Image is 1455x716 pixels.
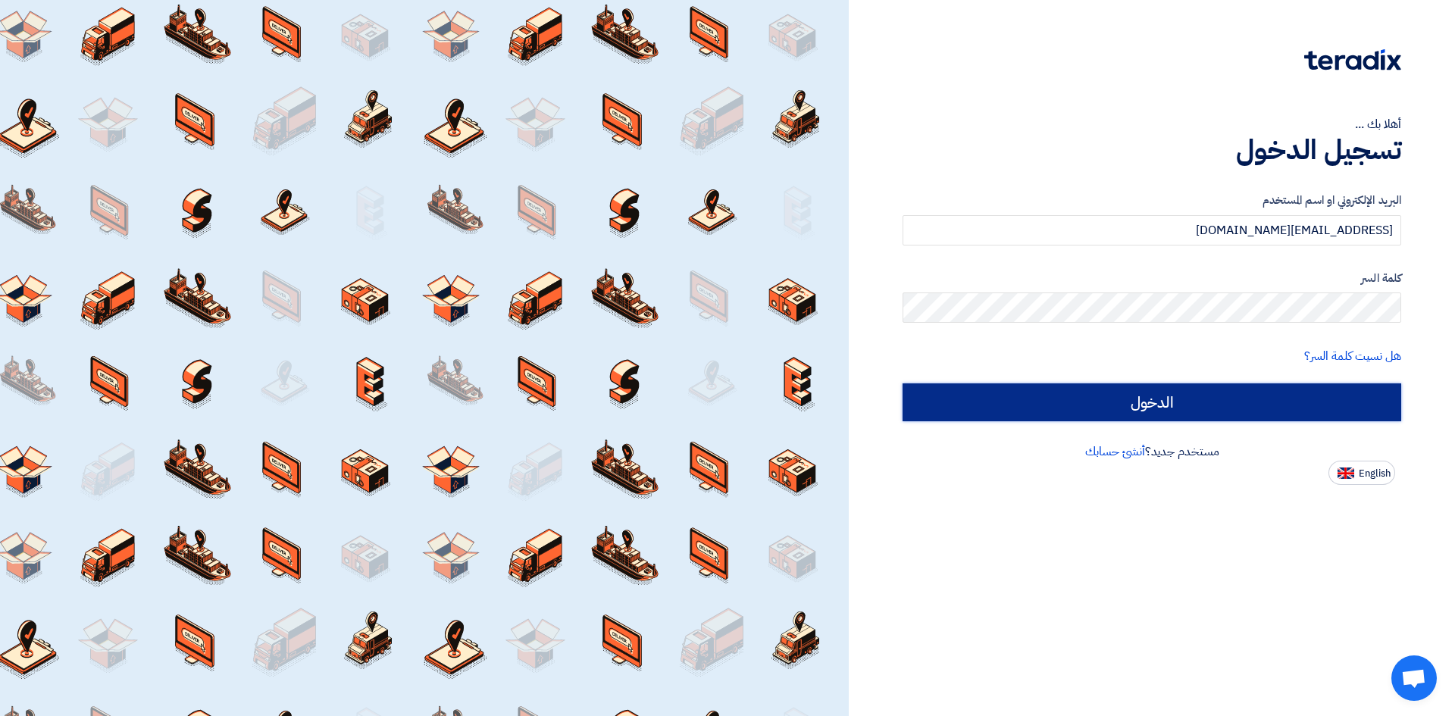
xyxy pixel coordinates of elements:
img: en-US.png [1338,467,1354,479]
h1: تسجيل الدخول [903,133,1401,167]
input: أدخل بريد العمل الإلكتروني او اسم المستخدم الخاص بك ... [903,215,1401,245]
div: أهلا بك ... [903,115,1401,133]
label: كلمة السر [903,270,1401,287]
span: English [1359,468,1391,479]
button: English [1328,461,1395,485]
a: هل نسيت كلمة السر؟ [1304,347,1401,365]
a: Open chat [1391,655,1437,701]
label: البريد الإلكتروني او اسم المستخدم [903,192,1401,209]
a: أنشئ حسابك [1085,442,1145,461]
input: الدخول [903,383,1401,421]
div: مستخدم جديد؟ [903,442,1401,461]
img: Teradix logo [1304,49,1401,70]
